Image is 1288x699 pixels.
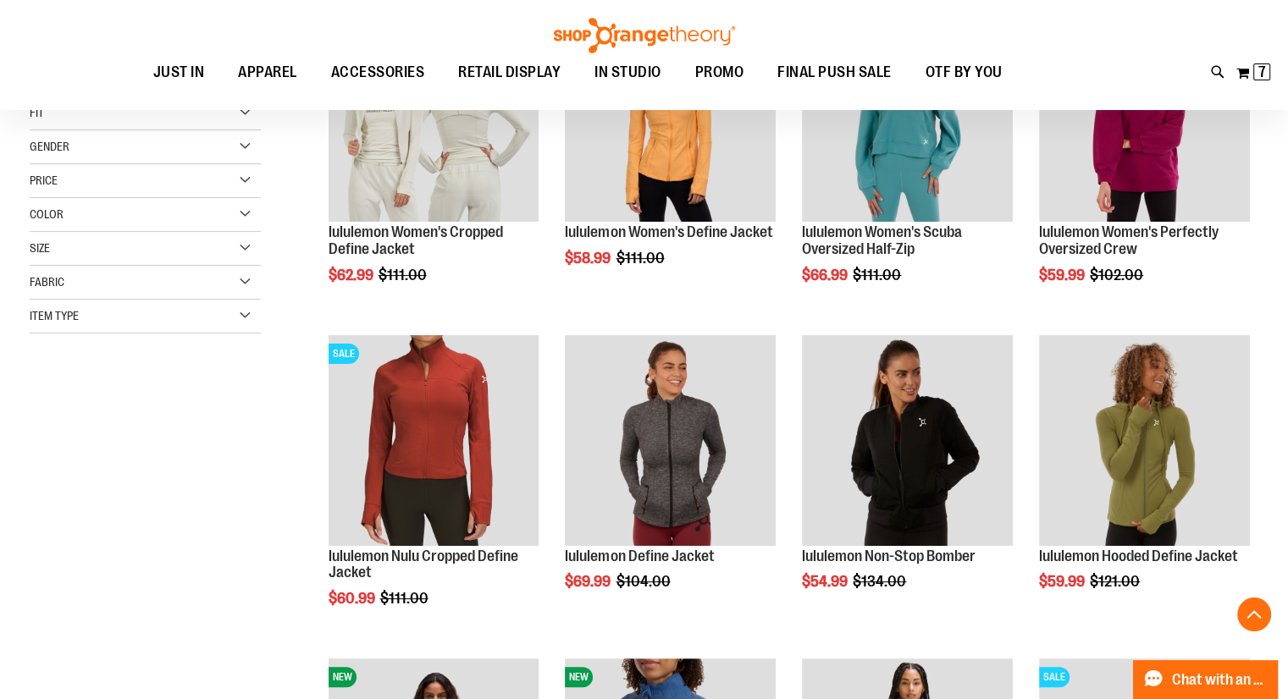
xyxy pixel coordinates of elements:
span: PROMO [695,53,744,91]
a: lululemon Women's Perfectly Oversized Crew [1039,223,1219,257]
span: $62.99 [329,267,376,283]
span: Chat with an Expert [1172,672,1268,688]
a: lululemon Women's Cropped Define Jacket [329,223,503,257]
span: NEW [565,667,593,687]
span: $54.99 [802,573,850,590]
span: $66.99 [802,267,850,283]
span: $59.99 [1039,573,1087,590]
img: Product image for lululemon Non-Stop Bomber [802,335,1013,546]
span: $104.00 [616,573,672,590]
span: APPAREL [238,53,297,91]
span: Gender [30,140,69,153]
button: Back To Top [1237,597,1271,631]
span: OTF BY YOU [926,53,1003,91]
a: Product image for lululemon Define JacketSALE [565,11,776,224]
div: product [1031,327,1258,634]
a: lululemon Non-Stop Bomber [802,548,976,564]
span: SALE [1039,667,1070,687]
a: lululemon Women's Define Jacket [565,223,772,240]
div: product [320,327,548,650]
span: Fit [30,106,44,119]
span: Item Type [30,309,79,322]
img: Product image for lululemon Womens Scuba Oversized Half Zip [802,11,1013,222]
span: Fabric [30,275,64,289]
span: $111.00 [379,267,429,283]
span: $59.99 [1039,267,1087,283]
span: $58.99 [565,250,613,267]
a: Product image for lululemon Nulu Cropped Define JacketSALE [329,335,539,548]
span: NEW [329,667,357,687]
a: Product image for lululemon Hooded Define Jacket [1039,335,1250,548]
a: Product image for lululemon Define Jacket Cropped [329,11,539,224]
div: product [793,3,1021,326]
span: SALE [329,344,359,364]
div: product [556,327,784,634]
span: Price [30,173,58,187]
div: product [320,3,548,326]
a: product image for 1529891 [565,335,776,548]
span: $102.00 [1090,267,1146,283]
span: $111.00 [853,267,904,283]
span: $121.00 [1090,573,1142,590]
button: Chat with an Expert [1133,660,1279,699]
img: Product image for lululemon Nulu Cropped Define Jacket [329,335,539,546]
a: Product image for lululemon Womens Perfectly Oversized CrewSALE [1039,11,1250,224]
div: product [793,327,1021,634]
div: product [556,3,784,310]
img: Product image for lululemon Hooded Define Jacket [1039,335,1250,546]
span: IN STUDIO [594,53,661,91]
span: JUST IN [153,53,205,91]
a: lululemon Women's Scuba Oversized Half-Zip [802,223,962,257]
a: Product image for lululemon Non-Stop Bomber [802,335,1013,548]
div: product [1031,3,1258,326]
a: Product image for lululemon Womens Scuba Oversized Half Zip [802,11,1013,224]
a: lululemon Define Jacket [565,548,714,564]
img: Product image for lululemon Define Jacket [565,11,776,222]
span: 7 [1258,63,1266,80]
img: Shop Orangetheory [551,18,738,53]
span: $69.99 [565,573,613,590]
span: $60.99 [329,590,378,607]
span: Size [30,241,50,255]
span: ACCESSORIES [331,53,425,91]
span: $111.00 [380,590,431,607]
span: RETAIL DISPLAY [458,53,561,91]
img: product image for 1529891 [565,335,776,546]
span: Color [30,207,64,221]
a: lululemon Hooded Define Jacket [1039,548,1238,564]
a: lululemon Nulu Cropped Define Jacket [329,548,518,581]
img: Product image for lululemon Womens Perfectly Oversized Crew [1039,11,1250,222]
span: $111.00 [616,250,666,267]
span: $134.00 [853,573,909,590]
span: FINAL PUSH SALE [777,53,892,91]
img: Product image for lululemon Define Jacket Cropped [329,11,539,222]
